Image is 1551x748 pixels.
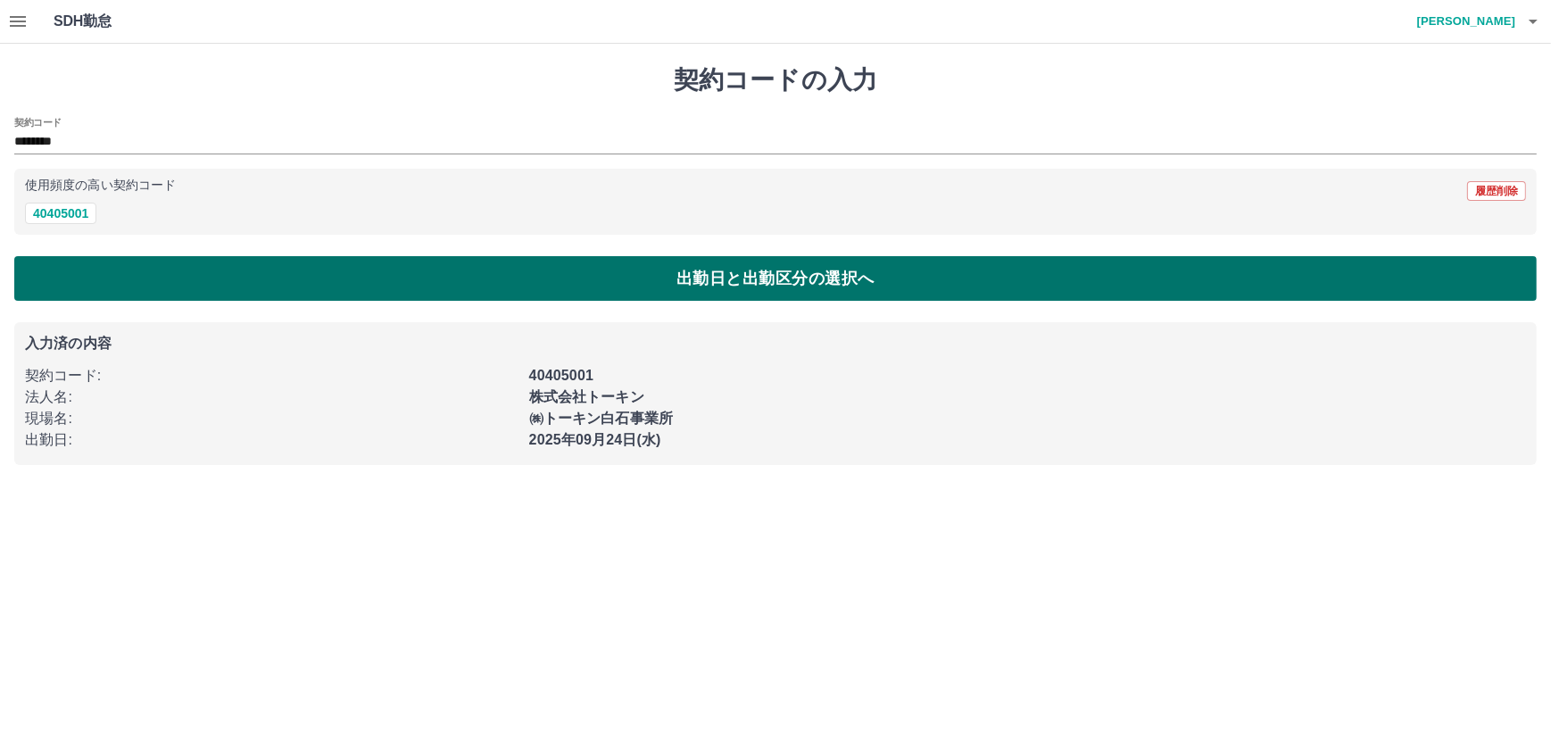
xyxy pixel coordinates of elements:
[25,386,518,408] p: 法人名 :
[14,65,1537,96] h1: 契約コードの入力
[529,432,661,447] b: 2025年09月24日(水)
[14,256,1537,301] button: 出勤日と出勤区分の選択へ
[1467,181,1526,201] button: 履歴削除
[25,179,176,192] p: 使用頻度の高い契約コード
[529,411,674,426] b: ㈱トーキン白石事業所
[529,389,644,404] b: 株式会社トーキン
[14,115,62,129] h2: 契約コード
[529,368,593,383] b: 40405001
[25,203,96,224] button: 40405001
[25,337,1526,351] p: 入力済の内容
[25,408,518,429] p: 現場名 :
[25,365,518,386] p: 契約コード :
[25,429,518,451] p: 出勤日 :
